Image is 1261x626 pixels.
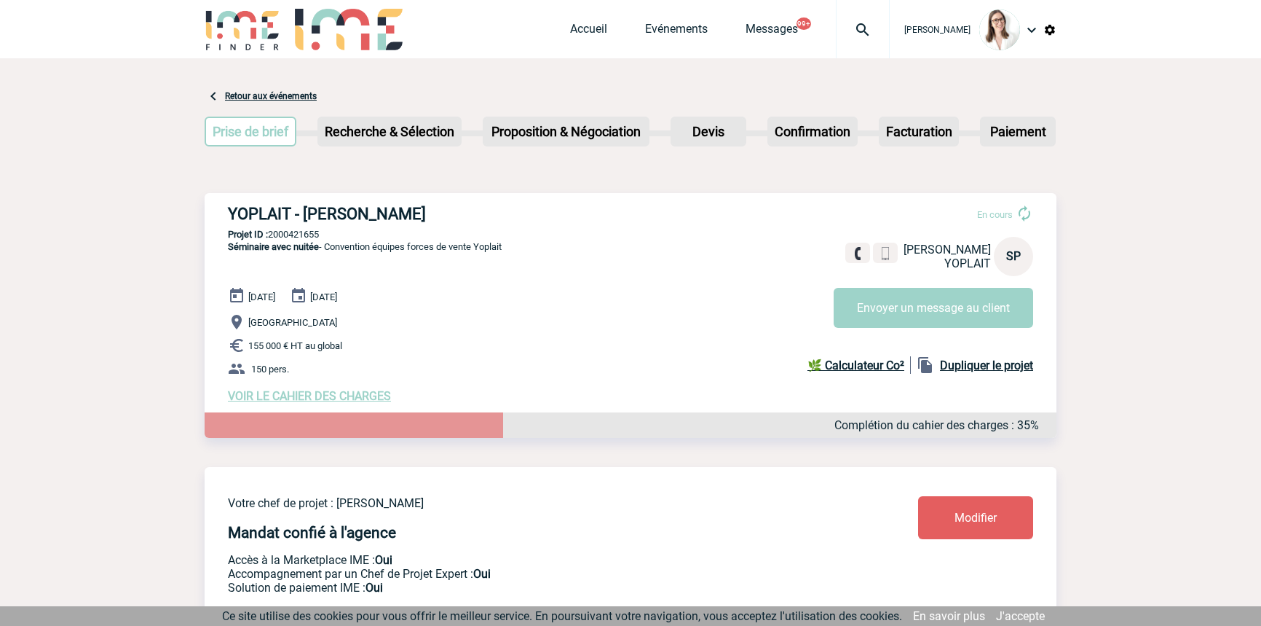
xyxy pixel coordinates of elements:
[248,340,342,351] span: 155 000 € HT au global
[834,288,1033,328] button: Envoyer un message au client
[228,553,832,567] p: Accès à la Marketplace IME :
[251,364,289,375] span: 150 pers.
[225,91,317,101] a: Retour aux événements
[228,205,665,223] h3: YOPLAIT - [PERSON_NAME]
[365,581,383,595] b: Oui
[879,247,892,260] img: portable.png
[979,9,1020,50] img: 122719-0.jpg
[570,22,607,42] a: Accueil
[228,229,268,240] b: Projet ID :
[473,567,491,581] b: Oui
[375,553,392,567] b: Oui
[940,359,1033,372] b: Dupliquer le projet
[228,241,319,252] span: Séminaire avec nuitée
[880,118,958,145] p: Facturation
[228,241,502,252] span: - Convention équipes forces de vente Yoplait
[944,257,991,270] span: YOPLAIT
[228,567,832,581] p: Prestation payante
[904,243,991,257] span: [PERSON_NAME]
[484,118,648,145] p: Proposition & Négociation
[981,118,1054,145] p: Paiement
[807,356,911,374] a: 🌿 Calculateur Co²
[851,247,864,260] img: fixe.png
[917,356,934,374] img: file_copy-black-24dp.png
[807,359,904,372] b: 🌿 Calculateur Co²
[977,209,1013,220] span: En cours
[310,292,337,302] span: [DATE]
[913,609,985,623] a: En savoir plus
[228,581,832,595] p: Conformité aux process achat client, Prise en charge de la facturation, Mutualisation de plusieur...
[222,609,902,623] span: Ce site utilise des cookies pour vous offrir le meilleur service. En poursuivant votre navigation...
[645,22,708,42] a: Evénements
[796,17,811,30] button: 99+
[746,22,798,42] a: Messages
[206,118,295,145] p: Prise de brief
[319,118,460,145] p: Recherche & Sélection
[205,229,1056,240] p: 2000421655
[769,118,856,145] p: Confirmation
[228,496,832,510] p: Votre chef de projet : [PERSON_NAME]
[228,389,391,403] a: VOIR LE CAHIER DES CHARGES
[904,25,971,35] span: [PERSON_NAME]
[996,609,1045,623] a: J'accepte
[672,118,745,145] p: Devis
[228,524,396,541] h4: Mandat confié à l'agence
[248,317,337,328] span: [GEOGRAPHIC_DATA]
[248,292,275,302] span: [DATE]
[1006,249,1021,263] span: SP
[954,511,997,525] span: Modifier
[205,9,280,50] img: IME-Finder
